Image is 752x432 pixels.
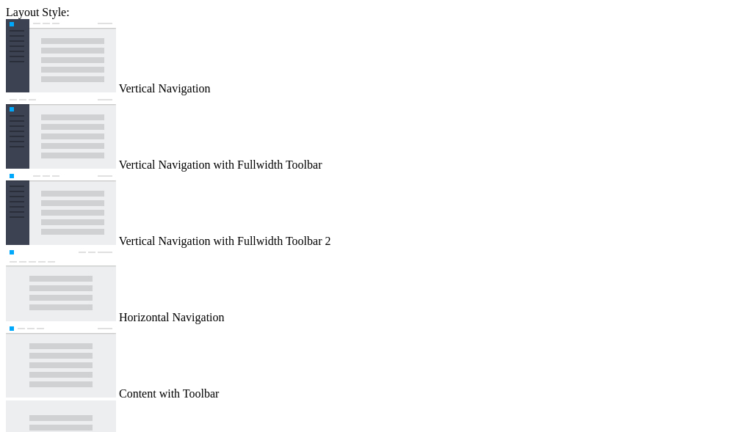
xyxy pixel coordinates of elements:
span: Vertical Navigation with Fullwidth Toolbar 2 [119,235,331,247]
div: Layout Style: [6,6,746,19]
md-radio-button: Vertical Navigation [6,19,746,95]
img: vertical-nav.jpg [6,19,116,92]
md-radio-button: Vertical Navigation with Fullwidth Toolbar [6,95,746,172]
span: Content with Toolbar [119,387,219,400]
img: horizontal-nav.jpg [6,248,116,321]
md-radio-button: Vertical Navigation with Fullwidth Toolbar 2 [6,172,746,248]
img: vertical-nav-with-full-toolbar-2.jpg [6,172,116,245]
img: vertical-nav-with-full-toolbar.jpg [6,95,116,169]
md-radio-button: Horizontal Navigation [6,248,746,324]
span: Horizontal Navigation [119,311,225,323]
img: content-with-toolbar.jpg [6,324,116,398]
span: Vertical Navigation with Fullwidth Toolbar [119,158,322,171]
md-radio-button: Content with Toolbar [6,324,746,400]
span: Vertical Navigation [119,82,211,95]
